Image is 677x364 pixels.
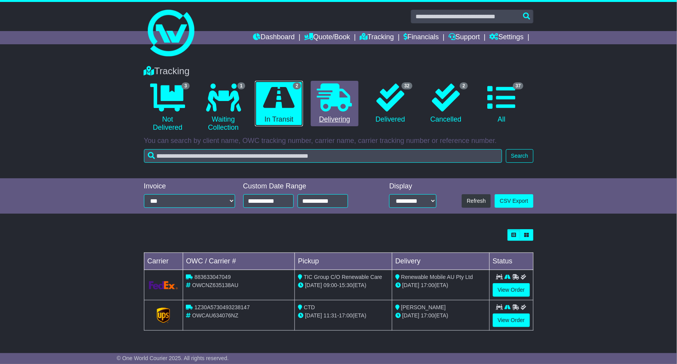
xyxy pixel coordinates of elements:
[339,312,353,319] span: 17:00
[194,304,249,310] span: 1Z30A5730493238147
[305,282,322,288] span: [DATE]
[495,194,533,208] a: CSV Export
[392,253,489,270] td: Delivery
[311,81,358,127] a: Delivering
[255,81,303,127] a: 2 In Transit
[395,281,486,289] div: (ETA)
[489,253,533,270] td: Status
[304,31,350,44] a: Quote/Book
[339,282,353,288] span: 15:30
[253,31,295,44] a: Dashboard
[490,31,524,44] a: Settings
[448,31,480,44] a: Support
[157,308,170,323] img: GetCarrierServiceLogo
[421,282,435,288] span: 17:00
[324,312,337,319] span: 11:31
[149,281,178,289] img: GetCarrierServiceLogo
[401,274,473,280] span: Renewable Mobile AU Pty Ltd
[366,81,414,127] a: 32 Delivered
[324,282,337,288] span: 09:00
[462,194,491,208] button: Refresh
[144,137,533,145] p: You can search by client name, OWC tracking number, carrier name, carrier tracking number or refe...
[194,274,230,280] span: 883633047049
[144,81,192,135] a: 3 Not Delivered
[237,82,246,89] span: 1
[117,355,229,361] span: © One World Courier 2025. All rights reserved.
[513,82,523,89] span: 37
[192,282,238,288] span: OWCNZ635138AU
[199,81,247,135] a: 1 Waiting Collection
[304,274,382,280] span: TIC Group C/O Renewable Care
[478,81,525,127] a: 37 All
[305,312,322,319] span: [DATE]
[144,253,183,270] td: Carrier
[144,182,235,191] div: Invoice
[140,66,537,77] div: Tracking
[493,283,530,297] a: View Order
[460,82,468,89] span: 2
[389,182,436,191] div: Display
[493,313,530,327] a: View Order
[402,312,419,319] span: [DATE]
[183,253,295,270] td: OWC / Carrier #
[293,82,301,89] span: 2
[182,82,190,89] span: 3
[422,81,470,127] a: 2 Cancelled
[192,312,238,319] span: OWCAU634076NZ
[243,182,368,191] div: Custom Date Range
[402,82,412,89] span: 32
[403,31,439,44] a: Financials
[401,304,446,310] span: [PERSON_NAME]
[295,253,392,270] td: Pickup
[421,312,435,319] span: 17:00
[402,282,419,288] span: [DATE]
[298,281,389,289] div: - (ETA)
[506,149,533,163] button: Search
[395,312,486,320] div: (ETA)
[304,304,315,310] span: CTD
[360,31,394,44] a: Tracking
[298,312,389,320] div: - (ETA)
